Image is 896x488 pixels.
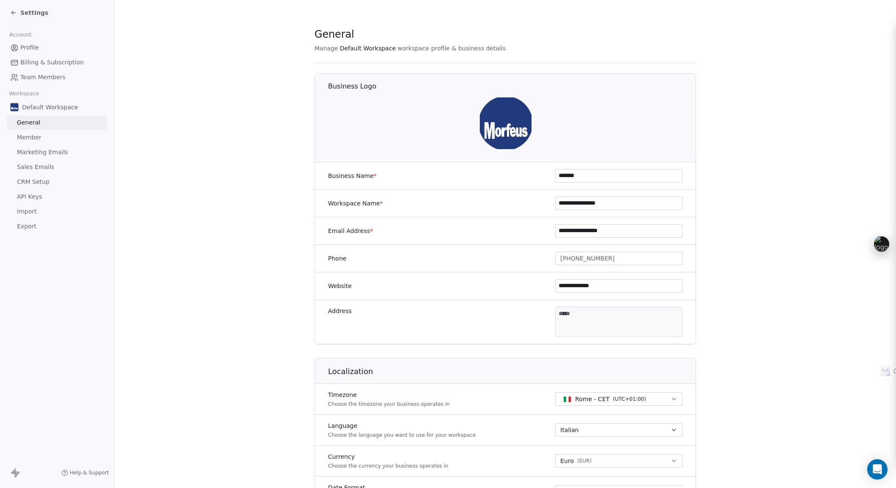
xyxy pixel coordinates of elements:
a: Settings [10,8,48,17]
label: Phone [328,254,346,263]
a: Help & Support [61,469,109,476]
span: Billing & Subscription [20,58,84,67]
a: Marketing Emails [7,145,107,159]
span: Default Workspace [340,44,396,53]
p: Choose the currency your business operates in [328,463,448,469]
span: Member [17,133,42,142]
span: Italian [560,426,579,434]
a: Export [7,219,107,233]
span: Marketing Emails [17,148,68,157]
span: Import [17,207,36,216]
span: Euro [560,457,574,466]
span: Settings [20,8,48,17]
span: Sales Emails [17,163,54,172]
p: Choose the language you want to use for your workspace [328,432,476,438]
a: Member [7,130,107,144]
span: Account [6,28,35,41]
h1: Business Logo [328,82,696,91]
a: API Keys [7,190,107,204]
span: Export [17,222,36,231]
button: Euro(EUR) [555,454,682,468]
label: Language [328,421,476,430]
span: ( UTC+01:00 ) [613,395,646,403]
img: Marchio%20hight.jpg [479,96,533,150]
label: Email Address [328,227,373,235]
h1: Localization [328,366,696,377]
label: Currency [328,452,448,461]
div: Open Intercom Messenger [867,459,888,480]
span: [PHONE_NUMBER] [560,254,615,263]
span: Team Members [20,73,65,82]
a: Team Members [7,70,107,84]
a: Profile [7,41,107,55]
span: Rome - CET [575,395,609,403]
button: [PHONE_NUMBER] [555,252,682,265]
span: Default Workspace [22,103,78,111]
a: General [7,116,107,130]
span: Help & Support [70,469,109,476]
button: Rome - CET(UTC+01:00) [555,392,682,406]
label: Address [328,307,352,315]
span: Workspace [6,87,43,100]
a: Billing & Subscription [7,55,107,69]
p: Choose the timezone your business operates in [328,401,450,408]
span: General [17,118,40,127]
a: Import [7,205,107,219]
span: General [314,28,354,41]
a: Sales Emails [7,160,107,174]
label: Workspace Name [328,199,383,208]
span: workspace profile & business details [398,44,506,53]
a: CRM Setup [7,175,107,189]
span: API Keys [17,192,42,201]
img: Marchio%20hight.jpg [10,103,19,111]
span: CRM Setup [17,177,50,186]
label: Website [328,282,352,290]
label: Business Name [328,172,377,180]
label: Timezone [328,391,450,399]
span: Manage [314,44,338,53]
span: Profile [20,43,39,52]
span: ( EUR ) [577,457,592,464]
